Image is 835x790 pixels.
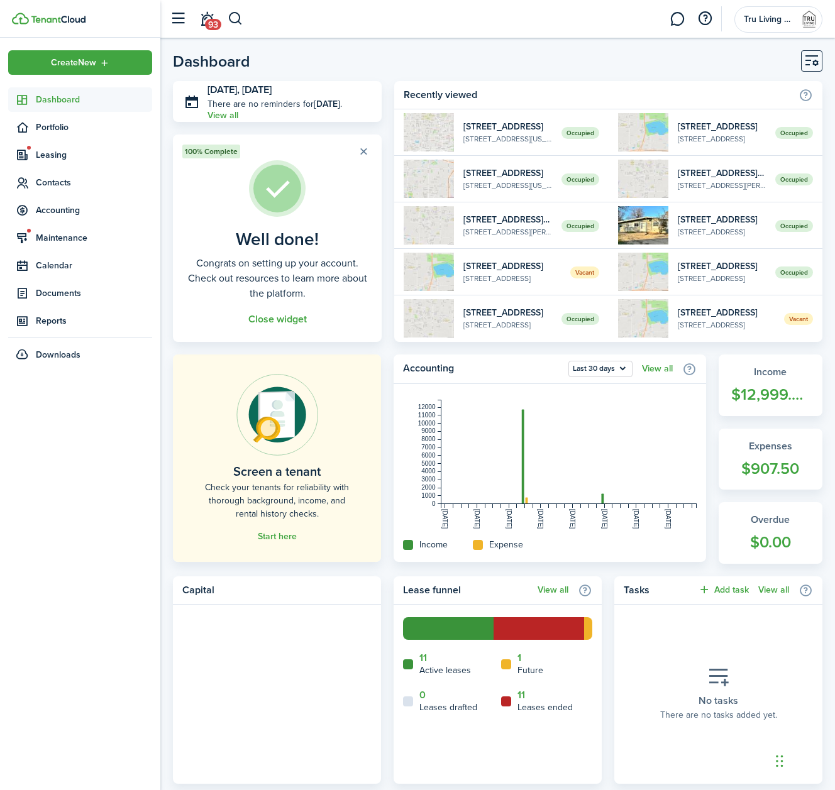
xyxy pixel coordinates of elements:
span: Leasing [36,148,152,162]
home-widget-title: Leases drafted [419,701,477,714]
home-placeholder-description: Check your tenants for reliability with thorough background, income, and rental history checks. [201,481,353,520]
span: 100% Complete [185,146,238,157]
a: View all [538,585,568,595]
span: Occupied [775,266,813,278]
a: Messaging [665,3,689,35]
tspan: [DATE] [473,509,480,529]
button: Customise [801,50,822,72]
tspan: 3000 [421,476,436,483]
a: View all [642,364,673,374]
span: Tru Living Company, LLC [744,15,794,24]
img: TenantCloud [31,16,86,23]
h3: [DATE], [DATE] [207,82,372,98]
home-widget-title: Active leases [419,664,471,677]
widget-list-item-description: [STREET_ADDRESS][US_STATE] [463,133,551,145]
home-widget-title: Tasks [624,583,692,598]
img: 1 [404,113,454,151]
span: Portfolio [36,121,152,134]
span: Vacant [570,266,599,278]
tspan: 6000 [421,452,436,459]
img: 1 [618,299,668,337]
tspan: 11000 [418,412,436,419]
span: Occupied [561,127,599,139]
div: Drag [776,742,783,780]
widget-list-item-description: [STREET_ADDRESS] [463,273,560,284]
widget-list-item-description: [STREET_ADDRESS] [678,133,766,145]
a: 1 [517,652,521,664]
img: 1 [404,160,454,198]
span: Calendar [36,259,152,272]
button: Add task [698,583,749,597]
widget-list-item-description: [STREET_ADDRESS][US_STATE] [463,180,551,191]
button: Open menu [8,50,152,75]
tspan: 9000 [421,427,436,434]
img: 1 [618,206,668,244]
widget-list-item-title: [STREET_ADDRESS][PERSON_NAME] [678,167,766,180]
span: 93 [205,19,221,30]
a: View all [207,111,238,121]
a: Reports [8,309,152,333]
span: Downloads [36,348,80,361]
span: Create New [51,58,96,67]
a: View all [758,585,789,595]
span: Occupied [561,220,599,232]
widget-list-item-title: [STREET_ADDRESS] [678,213,766,226]
span: Accounting [36,204,152,217]
tspan: [DATE] [441,509,448,529]
img: 1 [404,299,454,337]
widget-list-item-description: [STREET_ADDRESS][PERSON_NAME] [463,226,551,238]
home-widget-title: Capital [182,583,365,598]
home-widget-title: Lease funnel [403,583,531,598]
tspan: 12000 [418,403,436,410]
span: Occupied [775,127,813,139]
widget-stats-title: Income [731,365,810,380]
span: Reports [36,314,152,327]
well-done-description: Congrats on setting up your account. Check out resources to learn more about the platform. [182,256,372,301]
img: 1 [618,160,668,198]
tspan: 10000 [418,420,436,427]
a: 11 [419,652,427,664]
widget-list-item-title: [STREET_ADDRESS][PERSON_NAME] [463,213,551,226]
tspan: [DATE] [506,509,512,529]
home-placeholder-title: Screen a tenant [233,462,321,481]
span: Vacant [784,313,813,325]
img: Online payments [236,374,318,456]
a: Start here [258,532,297,542]
widget-stats-count: $907.50 [731,457,810,481]
img: 1 [404,206,454,244]
home-widget-title: Expense [489,538,523,551]
p: There are no reminders for . [207,97,342,111]
img: 1 [618,253,668,291]
widget-list-item-title: [STREET_ADDRESS] [463,260,560,273]
tspan: 2000 [421,484,436,491]
button: Open menu [568,361,633,377]
button: Search [228,8,243,30]
widget-list-item-description: [STREET_ADDRESS] [678,273,766,284]
home-widget-title: Accounting [403,361,562,377]
iframe: Chat Widget [772,730,835,790]
button: Close [355,143,372,160]
header-page-title: Dashboard [173,53,250,69]
a: Notifications [195,3,219,35]
span: Contacts [36,176,152,189]
span: Occupied [561,313,599,325]
a: 11 [517,689,525,701]
home-widget-title: Recently viewed [404,87,792,102]
tspan: 0 [432,500,436,507]
placeholder-description: There are no tasks added yet. [660,708,777,721]
a: Expenses$907.50 [719,429,823,490]
placeholder-title: No tasks [699,693,738,708]
widget-list-item-title: [STREET_ADDRESS] [678,260,766,273]
home-widget-title: Income [419,538,448,551]
img: Tru Living Company, LLC [799,9,819,30]
widget-list-item-description: [STREET_ADDRESS] [678,226,766,238]
button: Open sidebar [166,7,190,31]
iframe: stripe-connect-ui-layer-stripe-connect-capital-financing-promotion [180,612,386,723]
widget-list-item-title: [STREET_ADDRESS] [678,120,766,133]
span: Documents [36,287,152,300]
img: TenantCloud [12,13,29,25]
a: Dashboard [8,87,152,112]
span: Occupied [561,173,599,185]
a: Income$12,999.00 [719,354,823,416]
